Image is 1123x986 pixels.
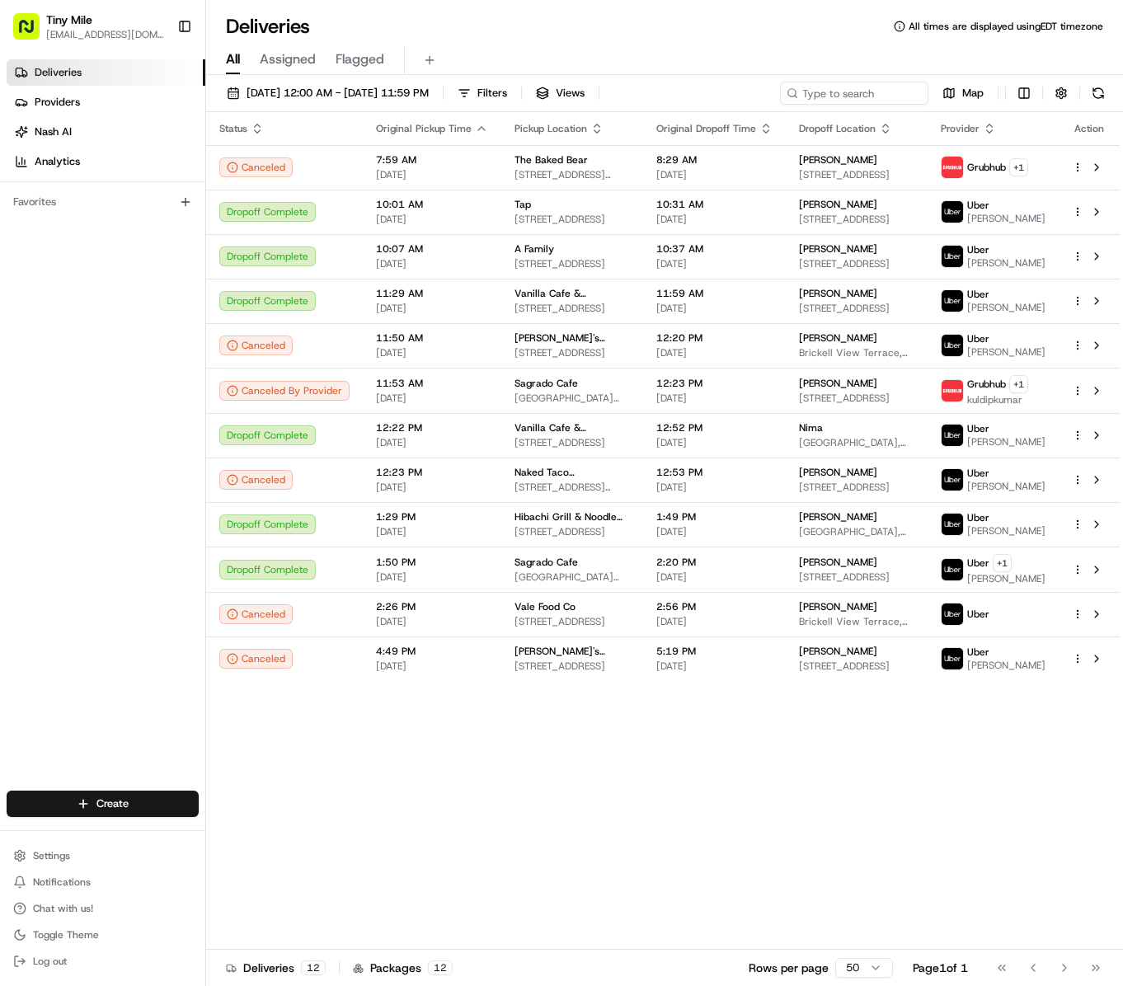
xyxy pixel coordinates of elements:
[219,649,293,669] div: Canceled
[799,510,877,524] span: [PERSON_NAME]
[219,604,293,624] button: Canceled
[336,49,384,69] span: Flagged
[967,301,1045,314] span: [PERSON_NAME]
[515,421,630,434] span: Vanilla Cafe & Breakfast/Desserts
[515,287,630,300] span: Vanilla Cafe & Breakfast/Desserts
[515,257,630,270] span: [STREET_ADDRESS]
[656,346,773,359] span: [DATE]
[780,82,928,105] input: Type to search
[941,122,980,135] span: Provider
[7,148,205,175] a: Analytics
[799,556,877,569] span: [PERSON_NAME]
[515,525,630,538] span: [STREET_ADDRESS]
[799,331,877,345] span: [PERSON_NAME]
[1009,158,1028,176] button: +1
[515,302,630,315] span: [STREET_ADDRESS]
[7,89,205,115] a: Providers
[656,377,773,390] span: 12:23 PM
[656,242,773,256] span: 10:37 AM
[656,466,773,479] span: 12:53 PM
[219,470,293,490] button: Canceled
[799,481,914,494] span: [STREET_ADDRESS]
[33,849,70,862] span: Settings
[376,392,488,405] span: [DATE]
[33,902,93,915] span: Chat with us!
[219,381,350,401] button: Canceled By Provider
[967,511,989,524] span: Uber
[7,950,199,973] button: Log out
[515,331,630,345] span: [PERSON_NAME]'s Pizzeria
[967,556,989,570] span: Uber
[46,28,164,41] span: [EMAIL_ADDRESS][DOMAIN_NAME]
[7,844,199,867] button: Settings
[46,12,92,28] button: Tiny Mile
[219,157,293,177] button: Canceled
[260,49,316,69] span: Assigned
[301,960,326,975] div: 12
[376,198,488,211] span: 10:01 AM
[515,436,630,449] span: [STREET_ADDRESS]
[656,168,773,181] span: [DATE]
[656,615,773,628] span: [DATE]
[993,554,1012,572] button: +1
[942,157,963,178] img: 5e692f75ce7d37001a5d71f1
[967,393,1028,406] span: kuldipkumar
[942,648,963,669] img: uber-new-logo.jpeg
[515,198,531,211] span: Tap
[7,119,205,145] a: Nash AI
[799,168,914,181] span: [STREET_ADDRESS]
[376,377,488,390] span: 11:53 AM
[942,559,963,580] img: uber-new-logo.jpeg
[656,257,773,270] span: [DATE]
[35,154,80,169] span: Analytics
[656,287,773,300] span: 11:59 AM
[799,392,914,405] span: [STREET_ADDRESS]
[96,796,129,811] span: Create
[799,287,877,300] span: [PERSON_NAME]
[515,481,630,494] span: [STREET_ADDRESS][PERSON_NAME]
[799,615,914,628] span: Brickell View Terrace, [GEOGRAPHIC_DATA], [STREET_ADDRESS]
[35,65,82,80] span: Deliveries
[656,198,773,211] span: 10:31 AM
[799,257,914,270] span: [STREET_ADDRESS]
[656,556,773,569] span: 2:20 PM
[656,570,773,584] span: [DATE]
[656,331,773,345] span: 12:20 PM
[913,960,968,976] div: Page 1 of 1
[376,213,488,226] span: [DATE]
[353,960,453,976] div: Packages
[656,436,773,449] span: [DATE]
[376,242,488,256] span: 10:07 AM
[515,570,630,584] span: [GEOGRAPHIC_DATA][STREET_ADDRESS]
[967,161,1006,174] span: Grubhub
[7,7,171,46] button: Tiny Mile[EMAIL_ADDRESS][DOMAIN_NAME]
[515,122,587,135] span: Pickup Location
[450,82,515,105] button: Filters
[799,466,877,479] span: [PERSON_NAME]
[515,392,630,405] span: [GEOGRAPHIC_DATA][STREET_ADDRESS]
[376,436,488,449] span: [DATE]
[7,189,199,215] div: Favorites
[376,510,488,524] span: 1:29 PM
[656,392,773,405] span: [DATE]
[33,928,99,941] span: Toggle Theme
[967,345,1045,359] span: [PERSON_NAME]
[226,13,310,40] h1: Deliveries
[376,525,488,538] span: [DATE]
[515,377,578,390] span: Sagrado Cafe
[7,791,199,817] button: Create
[799,421,823,434] span: Nima
[962,86,984,101] span: Map
[219,336,293,355] button: Canceled
[515,645,630,658] span: [PERSON_NAME]'s Pizzeria
[376,122,472,135] span: Original Pickup Time
[942,201,963,223] img: uber-new-logo.jpeg
[799,660,914,673] span: [STREET_ADDRESS]
[799,153,877,167] span: [PERSON_NAME]
[35,95,80,110] span: Providers
[376,287,488,300] span: 11:29 AM
[967,199,989,212] span: Uber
